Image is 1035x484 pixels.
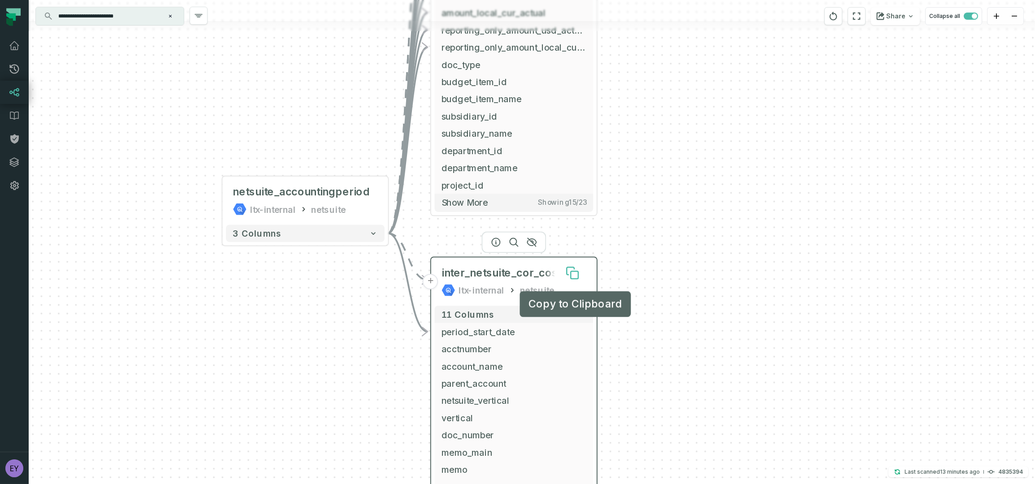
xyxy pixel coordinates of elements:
[434,323,593,340] button: period_start_date
[434,73,593,90] button: budget_item_id
[434,39,593,56] button: reporting_only_amount_local_cur_actual
[442,394,586,407] span: netsuite_vertical
[5,459,23,477] img: avatar of eyal
[925,7,982,25] button: Collapse all
[388,233,428,332] g: Edge from 3569ea0e6804916a776302462dea1fbb to e96d1151137e03134b1ffe196c39f0f0
[434,125,593,142] button: subsidiary_name
[442,463,586,476] span: memo
[442,58,586,71] span: doc_type
[442,411,586,424] span: vertical
[442,342,586,355] span: acctnumber
[434,91,593,108] button: budget_item_name
[423,274,438,290] button: +
[434,358,593,375] button: account_name
[434,142,593,159] button: department_id
[434,409,593,426] button: vertical
[434,194,593,211] button: Show moreShowing15/23
[434,340,593,357] button: acctnumber
[388,47,428,233] g: Edge from 3569ea0e6804916a776302462dea1fbb to 0523de81094bcd46123223644a91dc03
[233,228,281,238] span: 3 columns
[434,392,593,409] button: netsuite_vertical
[434,426,593,443] button: doc_number
[442,110,586,123] span: subsidiary_id
[388,233,428,280] g: Edge from 3569ea0e6804916a776302462dea1fbb to e96d1151137e03134b1ffe196c39f0f0
[442,325,586,338] span: period_start_date
[442,377,586,390] span: parent_account
[434,159,593,176] button: department_name
[434,108,593,125] button: subsidiary_id
[442,127,586,140] span: subsidiary_name
[442,179,586,192] span: project_id
[442,359,586,372] span: account_name
[442,75,586,88] span: budget_item_id
[459,283,504,297] div: ltx-internal
[998,469,1023,475] h4: 4835394
[871,7,920,25] button: Share
[250,202,296,216] div: ltx-internal
[520,291,631,317] div: Copy to Clipboard
[434,177,593,194] button: project_id
[434,444,593,461] button: memo_main
[442,428,586,441] span: doc_number
[442,92,586,105] span: budget_item_name
[442,41,586,54] span: reporting_only_amount_local_cur_actual
[311,202,346,216] div: netsuite
[442,144,586,157] span: department_id
[538,198,586,207] span: Showing 15 / 23
[434,461,593,478] button: memo
[434,56,593,73] button: doc_type
[987,8,1005,25] button: zoom in
[1005,8,1023,25] button: zoom out
[888,467,1028,477] button: Last scanned[DATE] 12:02:27 PM4835394
[233,185,370,199] div: netsuite_accountingperiod
[520,283,554,297] div: netsuite
[940,468,980,475] relative-time: Sep 14, 2025, 12:02 PM GMT+3
[442,161,586,174] span: department_name
[905,467,980,476] p: Last scanned
[166,12,175,21] button: Clear search query
[442,446,586,459] span: memo_main
[442,23,586,36] span: reporting_only_amount_usd_actual
[442,309,494,320] span: 11 columns
[434,375,593,392] button: parent_account
[442,197,488,208] span: Show more
[442,266,561,280] span: inter_netsuite_cor_cost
